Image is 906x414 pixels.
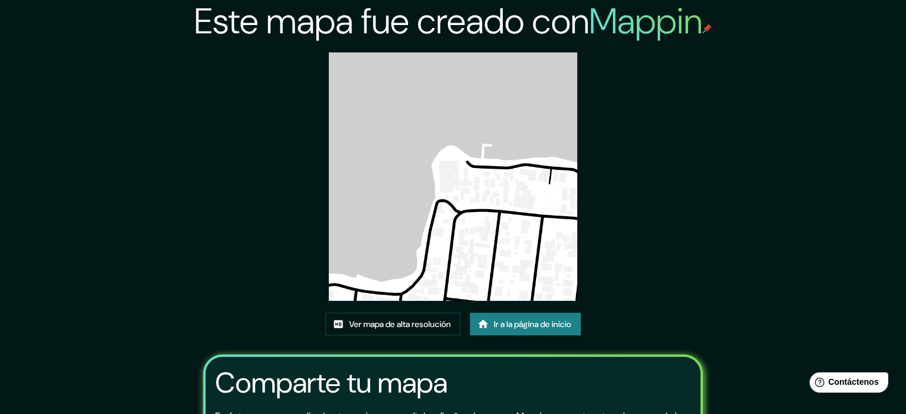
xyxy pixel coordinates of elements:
[325,313,460,335] a: Ver mapa de alta resolución
[494,319,571,329] font: Ir a la página de inicio
[215,364,447,401] font: Comparte tu mapa
[702,24,712,33] img: pin de mapeo
[800,368,893,401] iframe: Lanzador de widgets de ayuda
[329,52,577,301] img: created-map
[470,313,581,335] a: Ir a la página de inicio
[349,319,451,329] font: Ver mapa de alta resolución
